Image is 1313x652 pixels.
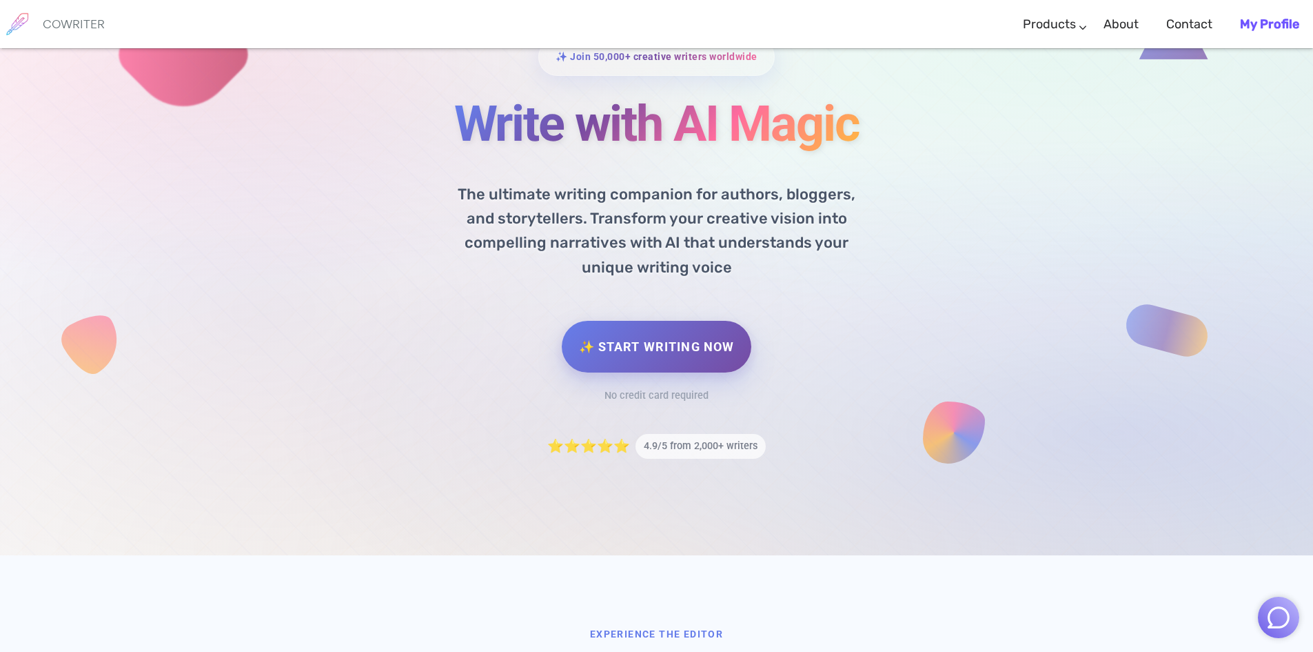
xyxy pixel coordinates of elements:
p: The ultimate writing companion for authors, bloggers, and storytellers. Transform your creative v... [433,172,881,279]
span: 4.9/5 from 2,000+ writers [635,434,766,460]
h1: Write with [323,97,991,151]
span: ⭐⭐⭐⭐⭐ [547,437,630,457]
span: AI Magic [673,95,859,153]
span: ✨ Join 50,000+ creative writers worldwide [556,47,757,67]
a: ✨ Start Writing Now [562,321,752,373]
img: Close chat [1265,604,1292,631]
a: Contact [1166,4,1212,45]
b: My Profile [1240,17,1299,32]
div: No credit card required [604,386,709,406]
a: Products [1023,4,1076,45]
div: Experience the Editor [357,624,957,650]
h6: COWRITER [43,18,105,30]
a: About [1103,4,1139,45]
a: My Profile [1240,4,1299,45]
